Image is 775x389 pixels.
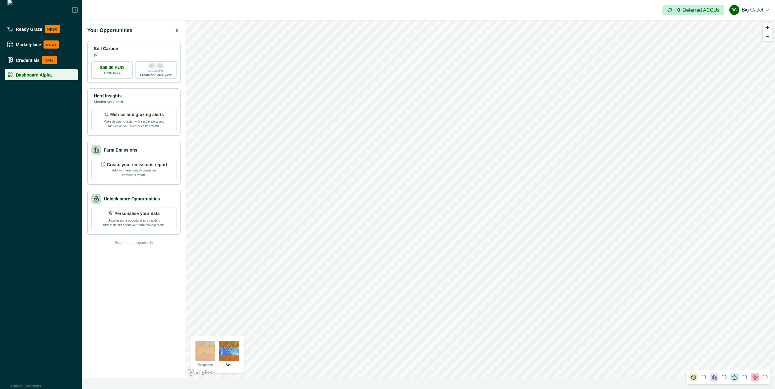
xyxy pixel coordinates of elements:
[103,217,165,227] p: Uncover more opportunities by adding further details about your farm management.
[100,64,124,71] p: $56.00 AUD
[114,210,160,217] p: Personalise your data
[5,38,78,51] a: MarketplaceNEW!
[5,54,78,67] a: CredentialsNEW!
[16,26,42,31] p: Ready Graze
[148,69,163,73] p: ACCUs/ha/pa
[107,162,167,168] p: Create your emissions report
[103,118,165,129] p: Make decisions faster with simple alerts and metrics on your livestock’s behaviour.
[763,32,772,41] button: Zoom out
[729,2,769,17] button: Big CadelBig Cadel
[44,40,59,49] p: NEW!
[5,22,78,35] a: Ready GrazeNEW!
[110,111,164,118] p: Metrics and grazing alerts
[226,362,232,368] p: Soil
[219,341,239,361] img: soil preview
[94,93,123,99] p: Herd Insights
[16,58,39,63] p: Credentials
[140,73,172,77] p: Production area yield
[104,196,160,202] p: Unlock more Opportunities
[104,147,137,153] p: Farm Emissions
[677,8,680,13] p: 0
[5,69,78,80] a: Dashboard Alpha
[198,362,213,368] p: Property
[682,8,719,12] p: Deferred ACCUs
[42,56,57,64] p: NEW!
[763,23,772,32] button: Zoom in
[111,168,157,177] p: Add your farm data to create an emissions report.
[94,45,118,52] p: Soil Carbon
[187,369,215,376] a: Mapbox logo
[45,25,60,33] p: NEW!
[94,99,123,105] p: Monitor your herd
[16,72,52,77] p: Dashboard Alpha
[103,71,121,76] p: ACCU Price
[195,341,215,361] img: property preview
[16,42,41,47] p: Marketplace
[9,384,41,388] a: Terms & Conditions
[115,240,153,246] p: Suggest an opportunity
[87,27,132,34] p: Your Opportunities
[149,63,163,69] p: 00 - 00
